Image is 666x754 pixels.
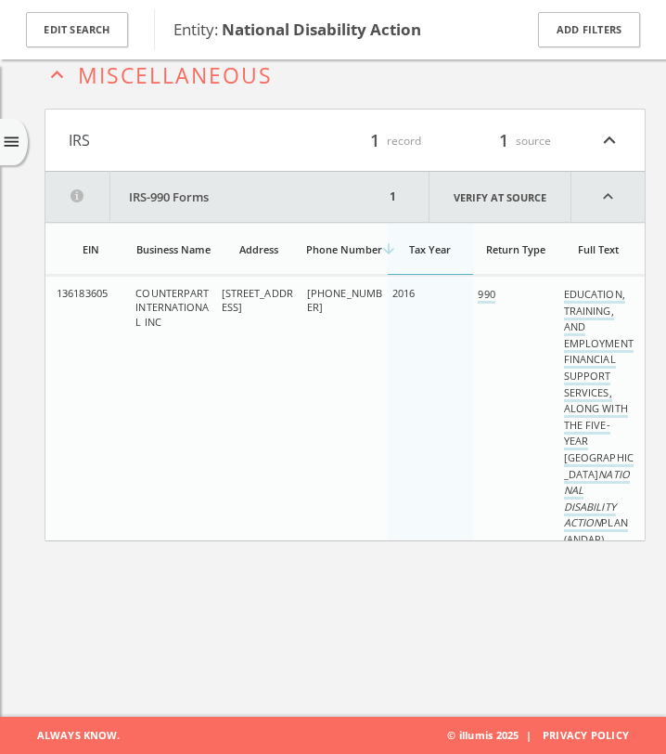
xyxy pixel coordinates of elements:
span: 1 [364,127,386,152]
span: © illumis 2025 [447,717,652,754]
div: Phone Number [306,242,382,256]
b: National Disability Action [222,19,421,40]
em: NATIONAL [563,466,629,497]
em: DISABILITY [563,500,615,513]
button: Edit Search [26,12,128,48]
a: EDUCATION, TRAINING, AND EMPLOYMENT FINANCIAL SUPPORT SERVICES, ALONG WITH THE FIVE-YEAR [GEOGRAP... [563,287,633,549]
div: Business Name [135,242,211,256]
span: [STREET_ADDRESS] [221,286,292,314]
i: arrow_downward [380,240,397,257]
span: COUNTERPART INTERNATIONAL INC [135,286,209,329]
div: Full Text [563,242,633,256]
div: source [440,128,551,152]
div: record [310,128,421,152]
span: Always Know. [14,717,120,754]
span: [PHONE_NUMBER] [306,286,381,314]
div: EIN [57,242,126,256]
div: grid [45,276,645,540]
button: IRS [69,128,301,152]
span: 2016 [392,286,415,300]
i: menu [2,133,21,152]
div: Tax Year [392,242,468,256]
i: expand_less [571,172,645,222]
i: expand_less [597,128,621,152]
i: expand_less [45,62,70,87]
div: Return Type [478,242,554,256]
div: 1 [385,172,401,222]
a: 990 [478,287,494,304]
em: ACTION [563,515,601,529]
span: | [519,728,539,742]
button: Add Filters [538,12,640,48]
a: Privacy Policy [543,728,629,742]
span: Miscellaneous [78,60,273,90]
span: Entity: [173,19,421,40]
span: 136183605 [57,286,108,300]
span: 1 [493,127,515,152]
a: Verify at source [429,172,571,222]
div: Address [221,242,297,256]
button: expand_lessMiscellaneous [45,58,646,87]
button: IRS-990 Forms [45,172,385,222]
